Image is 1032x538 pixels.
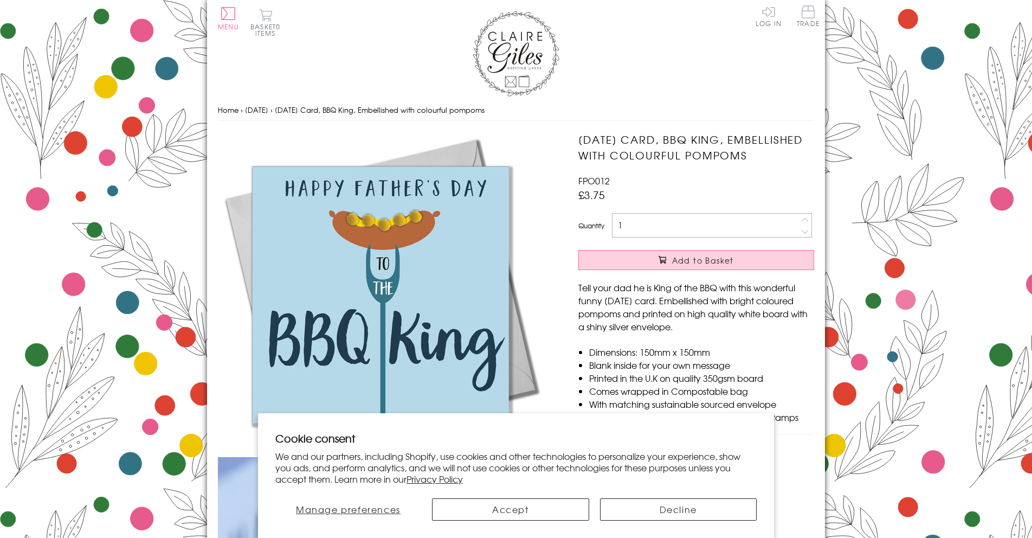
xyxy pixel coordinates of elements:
button: Basket0 items [250,9,280,36]
span: Manage preferences [296,503,401,516]
span: £3.75 [578,187,605,202]
span: [DATE] Card, BBQ King, Embellished with colourful pompoms [275,105,485,115]
li: Printed in the U.K on quality 350gsm board [589,372,814,385]
li: Dimensions: 150mm x 150mm [589,345,814,358]
a: Log In [756,5,782,27]
button: Menu [218,7,239,30]
span: › [241,105,243,115]
label: Quantity [578,221,604,230]
a: Privacy Policy [407,472,463,485]
span: FPO012 [578,174,610,187]
img: Claire Giles Greetings Cards [473,11,559,97]
span: Trade [797,5,820,27]
a: Home [218,105,238,115]
h1: [DATE] Card, BBQ King, Embellished with colourful pompoms [578,132,814,163]
p: We and our partners, including Shopify, use cookies and other technologies to personalize your ex... [275,451,757,484]
p: Tell your dad he is King of the BBQ with this wonderful funny [DATE] card. Embellished with brigh... [578,281,814,333]
h2: Cookie consent [275,431,757,446]
button: Add to Basket [578,250,814,270]
button: Accept [432,498,589,521]
a: [DATE] [245,105,268,115]
li: With matching sustainable sourced envelope [589,398,814,411]
span: Add to Basket [672,255,734,266]
button: Decline [600,498,757,521]
span: 0 items [255,22,280,38]
img: Father's Day Card, BBQ King, Embellished with colourful pompoms [218,132,543,457]
a: Trade [797,5,820,29]
li: Blank inside for your own message [589,358,814,372]
li: Can be sent with Royal Mail standard letter stamps [589,411,814,424]
nav: breadcrumbs [218,99,814,121]
li: Comes wrapped in Compostable bag [589,385,814,398]
span: Menu [218,22,239,31]
button: Manage preferences [275,498,421,521]
span: › [270,105,273,115]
